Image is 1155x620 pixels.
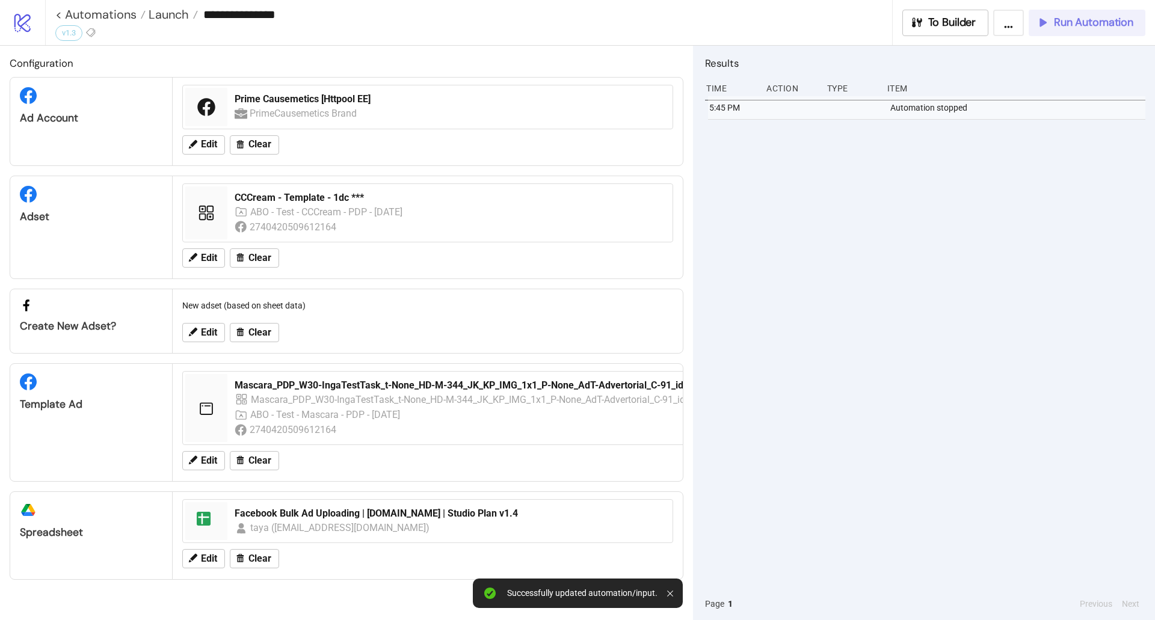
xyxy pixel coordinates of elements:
span: Clear [248,455,271,466]
span: Clear [248,139,271,150]
div: Spreadsheet [20,526,162,539]
span: Edit [201,139,217,150]
button: Clear [230,248,279,268]
h2: Configuration [10,55,683,71]
div: New adset (based on sheet data) [177,294,678,317]
span: Clear [248,553,271,564]
div: 5:45 PM [708,96,760,119]
span: To Builder [928,16,976,29]
div: ABO - Test - Mascara - PDP - [DATE] [250,407,401,422]
button: Clear [230,135,279,155]
div: Create new adset? [20,319,162,333]
div: Item [886,77,1145,100]
div: Template Ad [20,397,162,411]
button: Clear [230,323,279,342]
button: Previous [1076,597,1116,610]
button: To Builder [902,10,989,36]
div: Mascara_PDP_W30-IngaTestTask_t-None_HD-M-344_JK_KP_IMG_1x1_P-None_AdT-Advertorial_C-91_idea-og_V1... [235,379,782,392]
div: Adset [20,210,162,224]
div: ABO - Test - CCCream - PDP - [DATE] [250,204,404,219]
button: Run Automation [1029,10,1145,36]
div: Successfully updated automation/input. [507,588,658,598]
button: Edit [182,248,225,268]
button: Edit [182,549,225,568]
button: Edit [182,323,225,342]
span: Edit [201,327,217,338]
div: Mascara_PDP_W30-IngaTestTask_t-None_HD-M-344_JK_KP_IMG_1x1_P-None_AdT-Advertorial_C-91_idea-og_V1... [251,392,777,407]
button: Clear [230,549,279,568]
a: < Automations [55,8,146,20]
button: Edit [182,451,225,470]
div: 2740420509612164 [250,422,338,437]
span: Clear [248,253,271,263]
span: Edit [201,253,217,263]
span: Launch [146,7,189,22]
span: Clear [248,327,271,338]
span: Edit [201,455,217,466]
button: 1 [724,597,736,610]
div: PrimeCausemetics Brand [250,106,359,121]
span: Run Automation [1054,16,1133,29]
button: ... [993,10,1024,36]
div: CCCream - Template - 1dc *** [235,191,665,204]
button: Clear [230,451,279,470]
div: Ad Account [20,111,162,125]
div: Facebook Bulk Ad Uploading | [DOMAIN_NAME] | Studio Plan v1.4 [235,507,665,520]
div: Prime Causemetics [Httpool EE] [235,93,665,106]
span: Edit [201,553,217,564]
div: 2740420509612164 [250,219,338,235]
button: Next [1118,597,1143,610]
span: Page [705,597,724,610]
div: Action [765,77,817,100]
div: Automation stopped [889,96,1148,119]
a: Launch [146,8,198,20]
div: v1.3 [55,25,82,41]
div: Type [826,77,878,100]
div: Time [705,77,757,100]
h2: Results [705,55,1145,71]
button: Edit [182,135,225,155]
div: taya ([EMAIL_ADDRESS][DOMAIN_NAME]) [250,520,431,535]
